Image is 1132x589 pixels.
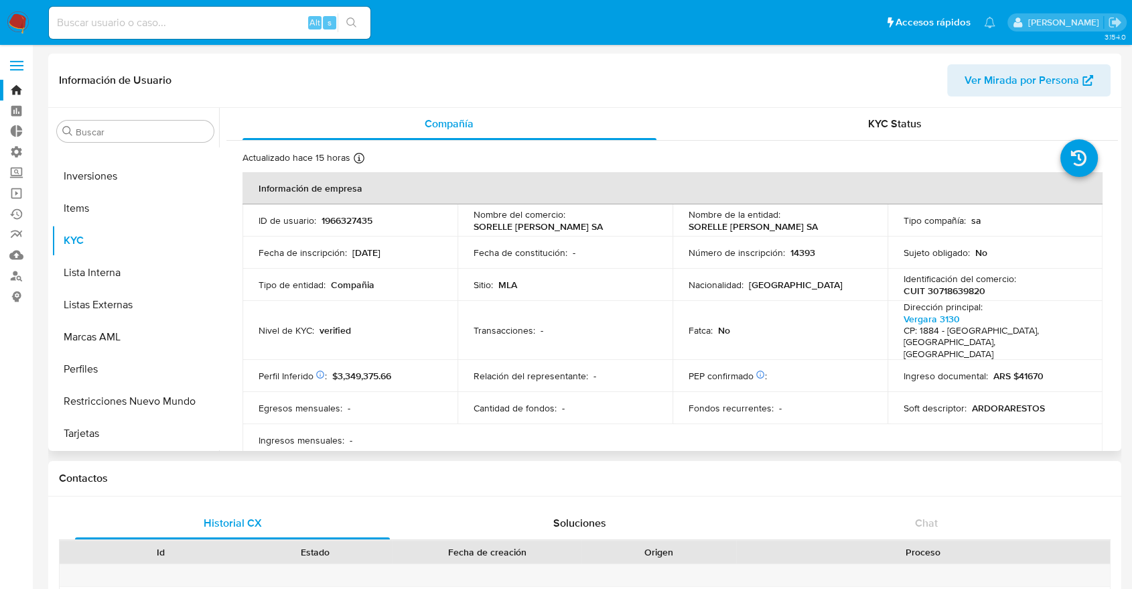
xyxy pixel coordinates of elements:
[259,434,344,446] p: Ingresos mensuales :
[904,325,1081,361] h4: CP: 1884 - [GEOGRAPHIC_DATA], [GEOGRAPHIC_DATA], [GEOGRAPHIC_DATA]
[1108,15,1122,29] a: Salir
[562,402,565,414] p: -
[541,324,543,336] p: -
[971,214,981,226] p: sa
[573,247,575,259] p: -
[52,224,219,257] button: KYC
[59,74,171,87] h1: Información de Usuario
[474,370,588,382] p: Relación del representante :
[975,247,987,259] p: No
[59,472,1111,485] h1: Contactos
[689,279,744,291] p: Nacionalidad :
[779,402,782,414] p: -
[896,15,971,29] span: Accesos rápidos
[498,279,517,291] p: MLA
[204,515,262,531] span: Historial CX
[553,515,606,531] span: Soluciones
[76,126,208,138] input: Buscar
[947,64,1111,96] button: Ver Mirada por Persona
[689,208,780,220] p: Nombre de la entidad :
[52,385,219,417] button: Restricciones Nuevo Mundo
[259,370,327,382] p: Perfil Inferido :
[259,402,342,414] p: Egresos mensuales :
[904,247,970,259] p: Sujeto obligado :
[52,192,219,224] button: Items
[689,247,785,259] p: Número de inscripción :
[904,402,967,414] p: Soft descriptor :
[242,151,350,164] p: Actualizado hace 15 horas
[259,279,326,291] p: Tipo de entidad :
[52,160,219,192] button: Inversiones
[320,324,351,336] p: verified
[904,214,966,226] p: Tipo compañía :
[591,545,727,559] div: Origen
[1028,16,1103,29] p: juan.tosini@mercadolibre.com
[425,116,474,131] span: Compañía
[904,370,988,382] p: Ingreso documental :
[904,312,960,326] a: Vergara 3130
[332,369,391,383] span: $3,349,375.66
[52,417,219,450] button: Tarjetas
[247,545,383,559] div: Estado
[474,247,567,259] p: Fecha de constitución :
[348,402,350,414] p: -
[331,279,374,291] p: Compañia
[242,172,1103,204] th: Información de empresa
[322,214,372,226] p: 1966327435
[474,279,493,291] p: Sitio :
[474,208,565,220] p: Nombre del comercio :
[904,273,1016,285] p: Identificación del comercio :
[474,220,603,233] p: SORELLE [PERSON_NAME] SA
[402,545,572,559] div: Fecha de creación
[474,402,557,414] p: Cantidad de fondos :
[259,247,347,259] p: Fecha de inscripción :
[259,324,314,336] p: Nivel de KYC :
[689,324,713,336] p: Fatca :
[350,434,352,446] p: -
[352,247,380,259] p: [DATE]
[746,545,1101,559] div: Proceso
[993,370,1044,382] p: ARS $41670
[62,126,73,137] button: Buscar
[689,220,818,233] p: SORELLE [PERSON_NAME] SA
[790,247,815,259] p: 14393
[689,370,767,382] p: PEP confirmado :
[328,16,332,29] span: s
[52,257,219,289] button: Lista Interna
[972,402,1045,414] p: ARDORARESTOS
[868,116,922,131] span: KYC Status
[309,16,320,29] span: Alt
[689,402,774,414] p: Fondos recurrentes :
[915,515,938,531] span: Chat
[338,13,365,32] button: search-icon
[92,545,228,559] div: Id
[259,214,316,226] p: ID de usuario :
[718,324,730,336] p: No
[52,321,219,353] button: Marcas AML
[52,289,219,321] button: Listas Externas
[593,370,596,382] p: -
[904,285,985,297] p: CUIT 30718639820
[904,301,983,313] p: Dirección principal :
[52,353,219,385] button: Perfiles
[984,17,995,28] a: Notificaciones
[474,324,535,336] p: Transacciones :
[49,14,370,31] input: Buscar usuario o caso...
[749,279,843,291] p: [GEOGRAPHIC_DATA]
[965,64,1079,96] span: Ver Mirada por Persona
